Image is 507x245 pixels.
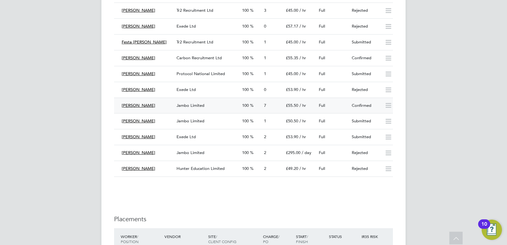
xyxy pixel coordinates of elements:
span: Exede Ltd [176,87,196,92]
span: 100 [242,71,249,76]
span: Tr2 Recruitment Ltd [176,39,213,45]
span: 100 [242,118,249,124]
span: / Finish [296,234,308,244]
h3: Placements [114,215,393,223]
span: 2 [264,166,266,171]
span: [PERSON_NAME] [122,55,155,61]
span: 100 [242,87,249,92]
span: Jambo Limited [176,150,204,155]
span: Jambo Limited [176,103,204,108]
span: 3 [264,8,266,13]
span: Full [319,103,325,108]
span: / hr [299,8,306,13]
div: IR35 Risk [360,231,382,242]
span: / hr [299,71,306,76]
div: Submitted [349,69,382,79]
span: £45.00 [286,39,298,45]
span: Carbon Recruitment Ltd [176,55,222,61]
div: Submitted [349,132,382,142]
span: £50.50 [286,118,298,124]
div: Submitted [349,37,382,48]
span: 100 [242,150,249,155]
span: Full [319,150,325,155]
span: / day [302,150,311,155]
span: 0 [264,87,266,92]
div: Confirmed [349,100,382,111]
div: Rejected [349,148,382,158]
span: £45.00 [286,8,298,13]
span: / hr [299,87,306,92]
span: 0 [264,23,266,29]
div: Vendor [163,231,207,242]
span: [PERSON_NAME] [122,150,155,155]
span: Full [319,23,325,29]
div: Rejected [349,164,382,174]
span: [PERSON_NAME] [122,118,155,124]
span: / Position [121,234,138,244]
span: £49.20 [286,166,298,171]
span: Hunter Education Limited [176,166,225,171]
span: 100 [242,8,249,13]
span: 100 [242,166,249,171]
span: 1 [264,118,266,124]
span: [PERSON_NAME] [122,71,155,76]
span: £57.17 [286,23,298,29]
span: £53.90 [286,87,298,92]
span: 100 [242,103,249,108]
span: 1 [264,71,266,76]
span: Full [319,39,325,45]
span: Exede Ltd [176,23,196,29]
span: Full [319,134,325,139]
span: / PO [263,234,279,244]
span: Tr2 Recruitment Ltd [176,8,213,13]
span: Protocol National Limited [176,71,225,76]
span: [PERSON_NAME] [122,134,155,139]
span: Full [319,55,325,61]
span: 1 [264,39,266,45]
span: £295.00 [286,150,300,155]
span: / hr [299,118,306,124]
span: 100 [242,134,249,139]
span: Festa [PERSON_NAME] [122,39,167,45]
span: 100 [242,23,249,29]
span: 2 [264,134,266,139]
span: 100 [242,55,249,61]
span: / hr [299,134,306,139]
span: Jambo Limited [176,118,204,124]
span: [PERSON_NAME] [122,166,155,171]
div: Submitted [349,116,382,126]
span: £55.50 [286,103,298,108]
span: / hr [299,55,306,61]
span: / hr [299,166,306,171]
span: [PERSON_NAME] [122,103,155,108]
span: / hr [299,23,306,29]
span: 2 [264,150,266,155]
div: Status [327,231,360,242]
span: 1 [264,55,266,61]
span: 7 [264,103,266,108]
div: Rejected [349,5,382,16]
span: / hr [299,39,306,45]
span: £53.90 [286,134,298,139]
span: Full [319,118,325,124]
span: [PERSON_NAME] [122,87,155,92]
div: Confirmed [349,53,382,63]
span: / Client Config [208,234,236,244]
div: 10 [481,224,487,232]
span: Full [319,71,325,76]
span: Full [319,87,325,92]
span: Full [319,8,325,13]
div: Rejected [349,85,382,95]
div: Rejected [349,21,382,32]
span: / hr [299,103,306,108]
span: 100 [242,39,249,45]
span: Full [319,166,325,171]
span: Exede Ltd [176,134,196,139]
span: [PERSON_NAME] [122,23,155,29]
span: £55.35 [286,55,298,61]
button: Open Resource Center, 10 new notifications [482,220,502,240]
span: £45.00 [286,71,298,76]
span: [PERSON_NAME] [122,8,155,13]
